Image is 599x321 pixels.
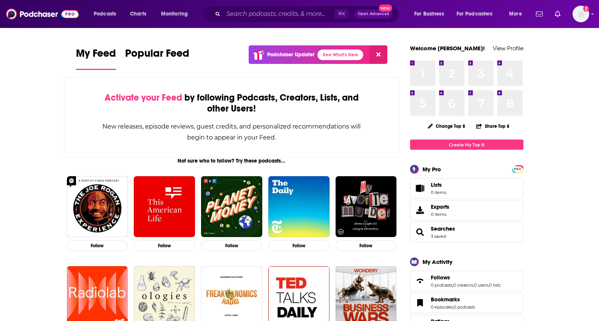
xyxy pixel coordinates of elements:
span: New [379,5,392,12]
a: Bookmarks [431,296,475,303]
span: Follows [410,271,523,291]
button: Follow [67,240,128,251]
a: Follows [413,276,428,286]
span: Bookmarks [431,296,460,303]
span: Exports [431,203,449,210]
span: Bookmarks [410,293,523,313]
a: 3 saved [431,234,446,239]
button: Open AdvancedNew [354,9,393,19]
a: 0 lists [489,282,500,288]
img: Podchaser - Follow, Share and Rate Podcasts [6,7,79,21]
a: Exports [410,200,523,220]
img: The Daily [268,176,330,237]
div: Search podcasts, credits, & more... [210,5,406,23]
span: Exports [413,205,428,216]
a: Create My Top 8 [410,140,523,150]
img: This American Life [134,176,195,237]
a: Charts [125,8,151,20]
span: For Podcasters [457,9,493,19]
a: 0 episodes [431,304,453,310]
div: Not sure who to follow? Try these podcasts... [64,158,400,164]
div: by following Podcasts, Creators, Lists, and other Users! [102,92,362,114]
div: My Pro [423,166,441,173]
a: 0 podcasts [454,304,475,310]
a: View Profile [493,45,523,52]
a: Show notifications dropdown [552,8,563,20]
span: Activate your Feed [105,92,182,103]
a: Searches [431,225,455,232]
span: ⌘ K [334,9,348,19]
a: Show notifications dropdown [533,8,546,20]
button: open menu [156,8,198,20]
button: open menu [452,8,504,20]
a: My Feed [76,47,116,70]
a: 0 users [474,282,488,288]
a: See What's New [317,50,363,60]
input: Search podcasts, credits, & more... [223,8,334,20]
span: More [509,9,522,19]
div: My Activity [423,258,452,265]
span: Podcasts [94,9,116,19]
img: User Profile [573,6,589,22]
img: My Favorite Murder with Karen Kilgariff and Georgia Hardstark [336,176,397,237]
div: New releases, episode reviews, guest credits, and personalized recommendations will begin to appe... [102,121,362,143]
p: Podchaser Update! [267,51,314,58]
a: Lists [410,178,523,198]
button: open menu [504,8,531,20]
span: Lists [431,181,446,188]
a: Bookmarks [413,298,428,308]
svg: Add a profile image [583,6,589,12]
span: 0 items [431,212,449,217]
span: Logged in as mgehrig2 [573,6,589,22]
a: Searches [413,227,428,237]
span: My Feed [76,47,116,64]
button: Follow [201,240,262,251]
button: Show profile menu [573,6,589,22]
span: Lists [413,183,428,194]
a: Popular Feed [125,47,189,70]
button: Follow [268,240,330,251]
button: Follow [134,240,195,251]
img: Planet Money [201,176,262,237]
span: , [452,282,453,288]
a: PRO [513,166,522,172]
span: Open Advanced [358,12,389,16]
button: open menu [409,8,454,20]
span: Charts [130,9,146,19]
span: Monitoring [161,9,188,19]
button: Share Top 8 [476,119,510,133]
a: 0 creators [453,282,473,288]
span: Popular Feed [125,47,189,64]
span: Follows [431,274,450,281]
a: Follows [431,274,500,281]
button: open menu [88,8,126,20]
span: , [473,282,474,288]
a: Welcome [PERSON_NAME]! [410,45,485,52]
button: Follow [336,240,397,251]
span: 0 items [431,190,446,195]
span: Searches [410,222,523,242]
span: For Business [414,9,444,19]
button: Change Top 8 [423,121,470,131]
img: The Joe Rogan Experience [67,176,128,237]
span: Lists [431,181,442,188]
span: , [488,282,489,288]
a: 0 podcasts [431,282,452,288]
